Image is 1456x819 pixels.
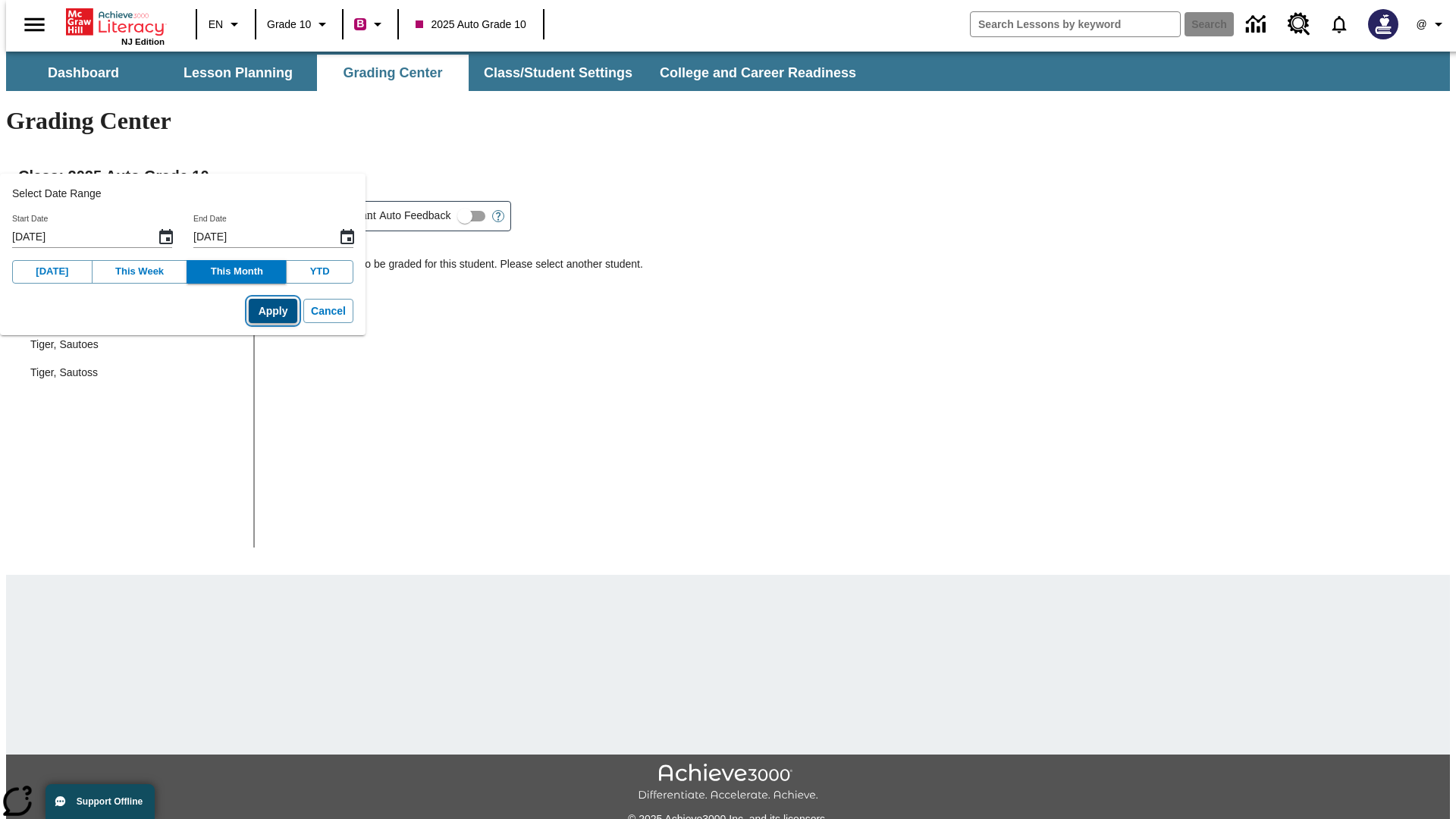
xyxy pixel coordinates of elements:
div: Tiger, Sautoss [18,359,253,387]
button: Open Help for Writing Assistant [486,202,510,231]
div: Home [66,5,165,46]
button: Apply [249,299,297,324]
button: Grade: Grade 10, Select a grade [261,11,337,38]
div: Tiger, Sautoes [18,331,253,359]
button: Language: EN, Select a language [202,11,250,38]
span: Auto Feedback [379,208,450,224]
button: College and Career Readiness [648,55,868,91]
label: End Date [193,213,227,224]
h2: Select Date Range [12,186,353,202]
button: Grading Center [317,55,469,91]
span: NJ Edition [121,37,165,46]
p: There is no work to be graded for this student. Please select another student. [281,256,1438,284]
button: Class/Student Settings [472,55,645,91]
button: Start Date, Choose date, September 1, 2025, Selected [151,222,181,253]
a: Data Center [1237,4,1279,45]
h2: Class : 2025 Auto Grade 10 [18,164,1438,188]
a: Home [66,7,165,37]
div: SubNavbar [6,55,870,91]
span: Grade 10 [267,17,311,33]
button: Profile/Settings [1407,11,1456,38]
span: B [356,14,364,33]
span: 2025 Auto Grade 10 [416,17,526,33]
label: Start Date [12,213,48,224]
span: EN [209,17,223,33]
a: Notifications [1319,5,1359,44]
div: SubNavbar [6,52,1450,91]
button: Open side menu [12,2,57,47]
button: Boost Class color is violet red. Change class color [348,11,393,38]
img: Avatar [1368,9,1398,39]
button: [DATE] [12,260,93,284]
span: Support Offline [77,796,143,807]
span: Tiger, Sautoss [30,365,241,381]
button: This Week [92,260,188,284]
button: Lesson Planning [162,55,314,91]
img: Achieve3000 Differentiate Accelerate Achieve [638,764,818,802]
a: Resource Center, Will open in new tab [1279,4,1319,45]
button: Support Offline [45,784,155,819]
button: This Month [187,260,287,284]
span: Tiger, Sautoes [30,337,241,353]
input: search field [971,12,1180,36]
span: @ [1416,17,1426,33]
button: Cancel [303,299,353,324]
button: Dashboard [8,55,159,91]
button: Select a new avatar [1359,5,1407,44]
button: End Date, Choose date, September 10, 2025, Selected [332,222,362,253]
h1: Grading Center [6,107,1450,135]
button: YTD [286,260,353,284]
